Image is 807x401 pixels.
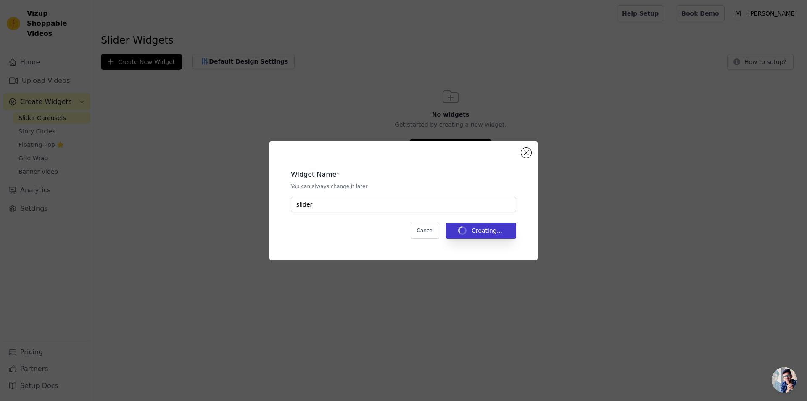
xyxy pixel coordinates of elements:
[446,223,516,239] button: Creating...
[411,223,439,239] button: Cancel
[291,170,337,180] legend: Widget Name
[291,183,516,190] p: You can always change it later
[521,148,531,158] button: Close modal
[772,367,797,393] div: Open chat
